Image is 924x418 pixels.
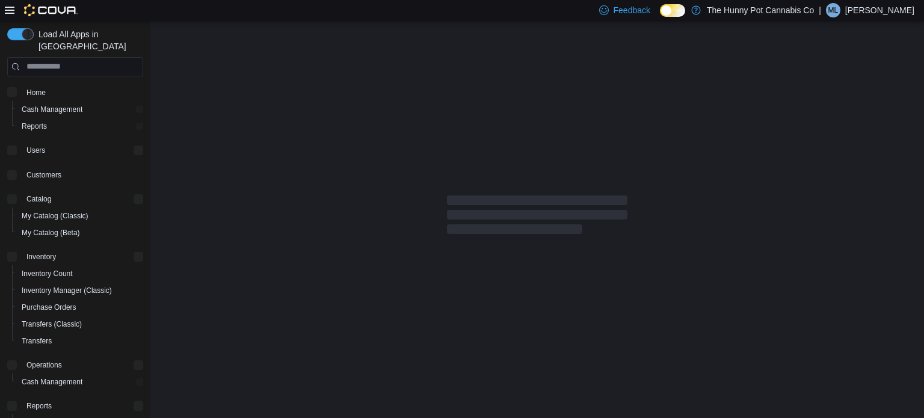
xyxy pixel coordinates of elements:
[22,192,143,206] span: Catalog
[22,250,143,264] span: Inventory
[12,101,148,118] button: Cash Management
[17,119,143,134] span: Reports
[26,252,56,262] span: Inventory
[17,317,87,331] a: Transfers (Classic)
[17,226,85,240] a: My Catalog (Beta)
[2,84,148,101] button: Home
[22,319,82,329] span: Transfers (Classic)
[845,3,914,17] p: [PERSON_NAME]
[17,334,143,348] span: Transfers
[12,316,148,333] button: Transfers (Classic)
[22,168,66,182] a: Customers
[17,317,143,331] span: Transfers (Classic)
[22,358,143,372] span: Operations
[26,88,46,97] span: Home
[12,224,148,241] button: My Catalog (Beta)
[17,119,52,134] a: Reports
[34,28,143,52] span: Load All Apps in [GEOGRAPHIC_DATA]
[22,303,76,312] span: Purchase Orders
[17,375,143,389] span: Cash Management
[12,265,148,282] button: Inventory Count
[12,333,148,349] button: Transfers
[12,299,148,316] button: Purchase Orders
[828,3,839,17] span: ML
[826,3,840,17] div: Mandy Laros
[17,209,93,223] a: My Catalog (Classic)
[26,401,52,411] span: Reports
[26,170,61,180] span: Customers
[26,360,62,370] span: Operations
[22,143,50,158] button: Users
[447,198,627,236] span: Loading
[22,211,88,221] span: My Catalog (Classic)
[17,266,143,281] span: Inventory Count
[22,167,143,182] span: Customers
[22,143,143,158] span: Users
[22,192,56,206] button: Catalog
[17,226,143,240] span: My Catalog (Beta)
[17,283,143,298] span: Inventory Manager (Classic)
[2,357,148,373] button: Operations
[22,250,61,264] button: Inventory
[17,209,143,223] span: My Catalog (Classic)
[22,336,52,346] span: Transfers
[22,105,82,114] span: Cash Management
[2,398,148,414] button: Reports
[22,286,112,295] span: Inventory Manager (Classic)
[22,269,73,278] span: Inventory Count
[12,282,148,299] button: Inventory Manager (Classic)
[819,3,821,17] p: |
[26,146,45,155] span: Users
[12,373,148,390] button: Cash Management
[17,283,117,298] a: Inventory Manager (Classic)
[22,399,57,413] button: Reports
[707,3,814,17] p: The Hunny Pot Cannabis Co
[660,4,685,17] input: Dark Mode
[17,266,78,281] a: Inventory Count
[17,102,143,117] span: Cash Management
[614,4,650,16] span: Feedback
[2,248,148,265] button: Inventory
[22,228,80,238] span: My Catalog (Beta)
[17,102,87,117] a: Cash Management
[17,375,87,389] a: Cash Management
[17,300,143,315] span: Purchase Orders
[17,300,81,315] a: Purchase Orders
[2,191,148,207] button: Catalog
[17,334,57,348] a: Transfers
[12,207,148,224] button: My Catalog (Classic)
[12,118,148,135] button: Reports
[22,121,47,131] span: Reports
[22,85,51,100] a: Home
[26,194,51,204] span: Catalog
[2,142,148,159] button: Users
[22,358,67,372] button: Operations
[22,399,143,413] span: Reports
[2,166,148,183] button: Customers
[22,85,143,100] span: Home
[24,4,78,16] img: Cova
[22,377,82,387] span: Cash Management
